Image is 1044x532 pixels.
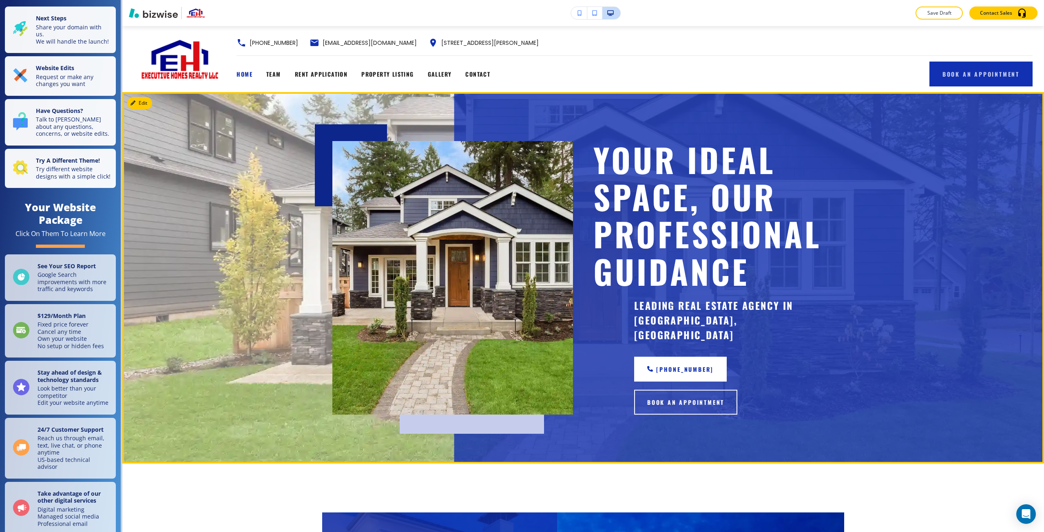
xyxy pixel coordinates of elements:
[266,70,281,78] span: TEAM
[15,230,106,238] div: Click On Them To Learn More
[634,357,727,382] a: [PHONE_NUMBER]
[593,141,834,290] p: YOUR IDEAL SPACE, OUR PROFESSIONAL GUIDANCE
[295,70,347,78] a: RENT APPLICATION
[980,9,1012,17] p: Contact Sales
[38,271,111,293] p: Google Search improvements with more traffic and keywords
[428,70,452,78] span: GALLERY
[38,321,104,349] p: Fixed price forever Cancel any time Own your website No setup or hidden fees
[969,7,1037,20] button: Contact Sales
[127,97,152,109] button: Edit
[36,14,66,22] strong: Next Steps
[5,201,116,226] h4: Your Website Package
[323,38,417,48] p: [EMAIL_ADDRESS][DOMAIN_NAME]
[929,62,1033,86] button: BOOK AN APPOINTMENT
[38,426,104,433] strong: 24/7 Customer Support
[5,418,116,479] a: 24/7 Customer SupportReach us through email, text, live chat, or phone anytimeUS-based technical ...
[36,64,74,72] strong: Website Edits
[1016,504,1036,524] div: Open Intercom Messenger
[5,149,116,188] button: Try A Different Theme!Try different website designs with a simple click!
[38,369,102,384] strong: Stay ahead of design & technology standards
[441,38,539,48] p: [STREET_ADDRESS][PERSON_NAME]
[310,38,417,48] a: [EMAIL_ADDRESS][DOMAIN_NAME]
[237,70,252,78] span: HOME
[5,7,116,53] button: Next StepsShare your domain with us.We will handle the launch!
[332,141,573,415] img: f6b64de9ccec0e51204ddbfccbb624e7.webp
[36,116,111,137] p: Talk to [PERSON_NAME] about any questions, concerns, or website edits.
[38,506,111,528] p: Digital marketing Managed social media Professional email
[428,38,539,48] a: [STREET_ADDRESS][PERSON_NAME]
[5,361,116,415] a: Stay ahead of design & technology standardsLook better than your competitorEdit your website anytime
[129,8,178,18] img: Bizwise Logo
[36,166,111,180] p: Try different website designs with a simple click!
[36,107,83,115] strong: Have Questions?
[185,7,207,19] img: Your Logo
[38,312,86,320] strong: $ 129 /Month Plan
[634,298,834,342] p: LEADING REAL ESTATE AGENCY IN [GEOGRAPHIC_DATA], [GEOGRAPHIC_DATA]
[916,7,963,20] button: Save Draft
[237,38,298,48] a: [PHONE_NUMBER]
[38,385,111,406] p: Look better than your competitor Edit your website anytime
[36,73,111,88] p: Request or make any changes you want
[361,70,414,78] span: PROPERTY LISTING
[5,99,116,146] button: Have Questions?Talk to [PERSON_NAME] about any questions, concerns, or website edits.
[135,33,228,86] img: Executive Homes Realty LLC
[5,254,116,301] a: See Your SEO ReportGoogle Search improvements with more traffic and keywords
[465,70,490,78] span: CONTACT
[36,157,100,164] strong: Try A Different Theme!
[38,262,96,270] strong: See Your SEO Report
[926,9,952,17] p: Save Draft
[250,38,298,48] p: [PHONE_NUMBER]
[5,56,116,96] button: Website EditsRequest or make any changes you want
[36,24,111,45] p: Share your domain with us. We will handle the launch!
[634,390,737,415] button: book an appointment
[38,435,111,470] p: Reach us through email, text, live chat, or phone anytime US-based technical advisor
[38,490,101,505] strong: Take advantage of our other digital services
[5,304,116,358] a: $129/Month PlanFixed price foreverCancel any timeOwn your websiteNo setup or hidden fees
